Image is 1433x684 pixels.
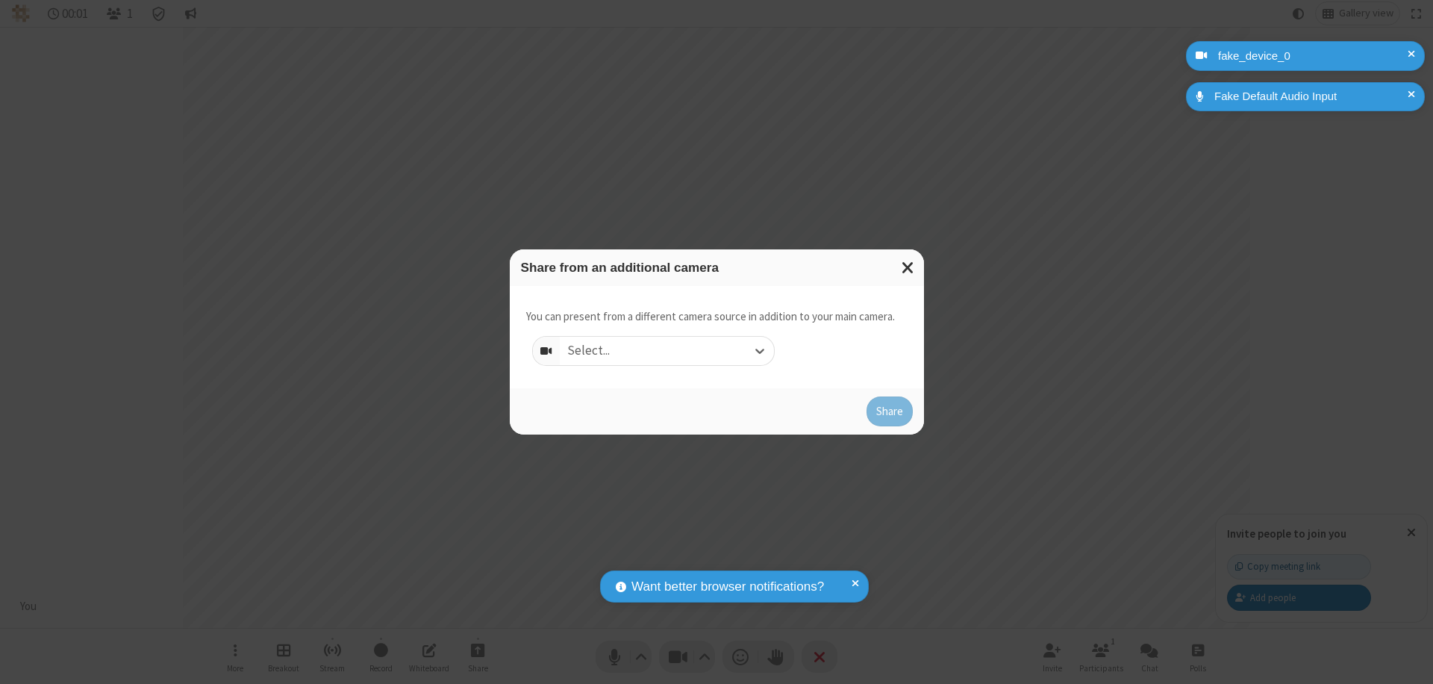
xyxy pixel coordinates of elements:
[893,249,924,286] button: Close modal
[867,397,913,426] button: Share
[1209,88,1414,105] div: Fake Default Audio Input
[1213,48,1414,65] div: fake_device_0
[526,308,895,326] p: You can present from a different camera source in addition to your main camera.
[521,261,913,275] h3: Share from an additional camera
[631,577,824,597] span: Want better browser notifications?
